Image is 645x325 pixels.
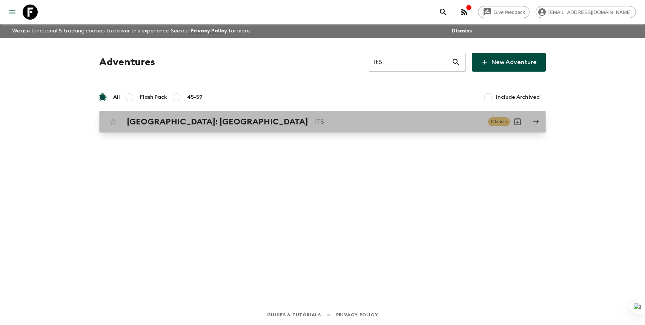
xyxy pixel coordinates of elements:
span: [EMAIL_ADDRESS][DOMAIN_NAME] [544,9,636,15]
span: 45-59 [187,94,203,101]
a: Guides & Tutorials [267,311,321,319]
span: Flash Pack [140,94,167,101]
button: Archive [510,114,525,129]
input: e.g. AR1, Argentina [369,52,451,73]
a: Privacy Policy [190,28,227,34]
h1: Adventures [99,55,155,70]
button: menu [5,5,20,20]
p: We use functional & tracking cookies to deliver this experience. See our for more. [9,24,254,38]
span: Give feedback [490,9,529,15]
span: All [113,94,120,101]
button: search adventures [436,5,451,20]
a: Privacy Policy [336,311,378,319]
a: Give feedback [478,6,530,18]
a: New Adventure [472,53,546,72]
h2: [GEOGRAPHIC_DATA]: [GEOGRAPHIC_DATA] [127,117,308,127]
span: Include Archived [496,94,540,101]
p: IT5 [314,117,482,126]
div: [EMAIL_ADDRESS][DOMAIN_NAME] [536,6,636,18]
span: Classic [488,117,510,126]
a: [GEOGRAPHIC_DATA]: [GEOGRAPHIC_DATA]IT5ClassicArchive [99,111,546,133]
button: Dismiss [450,26,474,36]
